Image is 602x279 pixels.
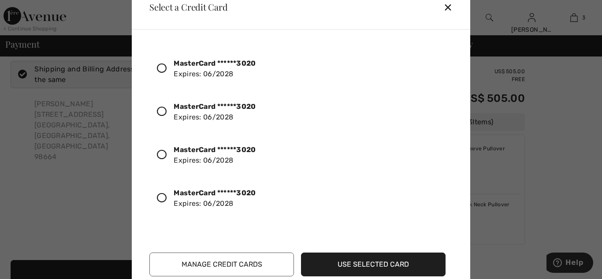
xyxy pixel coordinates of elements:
span: Help [19,6,37,14]
button: Manage Credit Cards [149,253,294,276]
div: Select a Credit Card [142,3,228,11]
button: Use Selected Card [301,253,446,276]
div: Expires: 06/2028 [174,58,256,79]
div: Expires: 06/2028 [174,145,256,166]
div: Expires: 06/2028 [174,101,256,123]
div: Expires: 06/2028 [174,188,256,209]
